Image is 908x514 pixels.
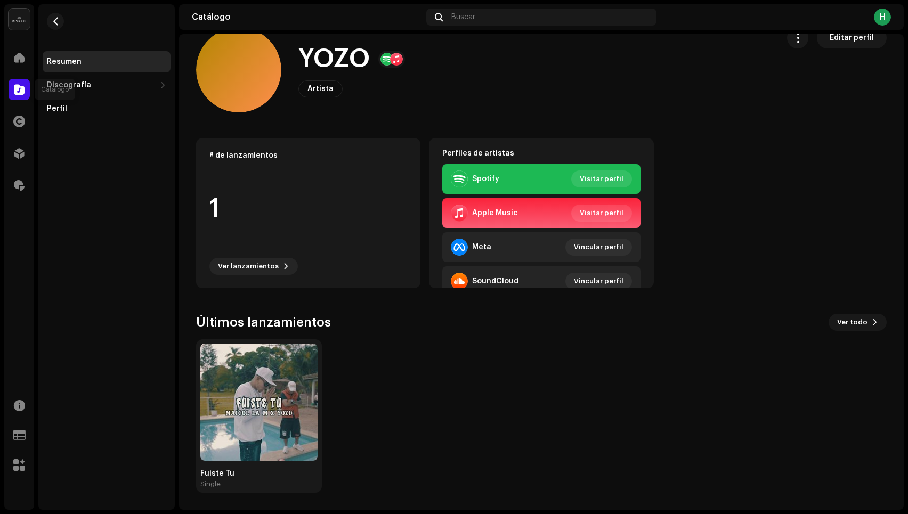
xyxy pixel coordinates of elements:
button: Editar perfil [817,27,887,48]
span: Editar perfil [830,27,874,48]
span: Artista [307,85,334,93]
span: Visitar perfil [580,168,623,190]
div: Meta [472,243,491,251]
div: Discografía [47,81,91,89]
span: Ver todo [837,312,868,333]
img: 803d49fb-e6bd-49a5-b0f1-ed7a20b0210d [200,344,318,461]
button: Vincular perfil [565,273,632,290]
img: 02a7c2d3-3c89-4098-b12f-2ff2945c95ee [9,9,30,30]
div: H [874,9,891,26]
re-m-nav-item: Resumen [43,51,171,72]
div: Spotify [472,175,499,183]
span: Visitar perfil [580,202,623,224]
re-m-nav-item: Perfil [43,98,171,119]
div: Perfil [47,104,67,113]
h1: YOZO [298,42,370,76]
div: Single [200,480,221,488]
span: Vincular perfil [574,271,623,292]
div: # de lanzamientos [209,151,407,160]
h3: Últimos lanzamientos [196,314,331,331]
button: Ver lanzamientos [209,258,298,275]
button: Visitar perfil [571,205,632,222]
div: Apple Music [472,209,518,217]
span: Ver lanzamientos [218,256,279,277]
div: Fuiste Tu [200,469,318,478]
span: Buscar [451,13,475,21]
button: Ver todo [829,314,887,331]
div: Resumen [47,58,82,66]
div: Catálogo [192,13,422,21]
button: Vincular perfil [565,239,632,256]
span: Vincular perfil [574,236,623,258]
strong: Perfiles de artistas [442,149,514,158]
re-o-card-data: # de lanzamientos [196,138,420,288]
div: SoundCloud [472,277,518,285]
re-m-nav-dropdown: Discografía [43,75,171,96]
button: Visitar perfil [571,170,632,187]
